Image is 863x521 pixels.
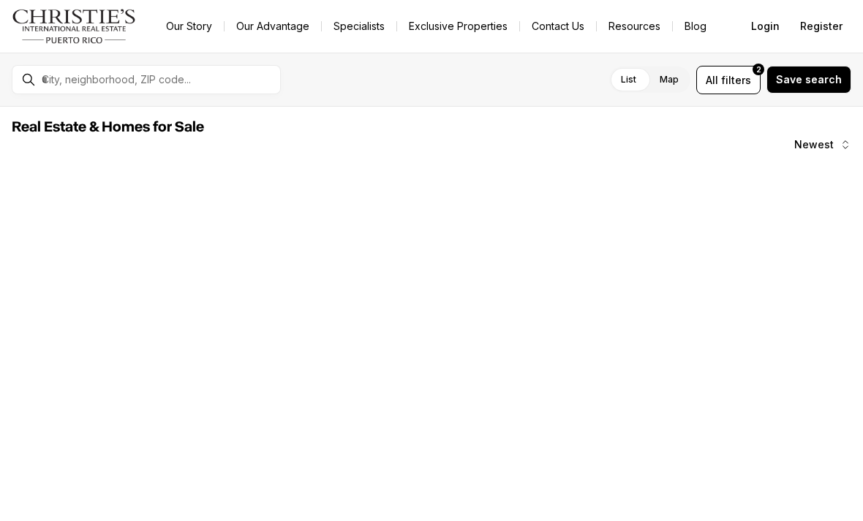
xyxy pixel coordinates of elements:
[225,16,321,37] a: Our Advantage
[154,16,224,37] a: Our Story
[322,16,396,37] a: Specialists
[696,66,761,94] button: Allfilters2
[648,66,690,93] label: Map
[520,16,596,37] button: Contact Us
[609,66,648,93] label: List
[721,72,751,88] span: filters
[673,16,718,37] a: Blog
[397,16,519,37] a: Exclusive Properties
[776,74,842,85] span: Save search
[766,66,851,94] button: Save search
[785,130,860,159] button: Newest
[12,120,204,134] span: Real Estate & Homes for Sale
[706,72,718,88] span: All
[751,20,780,32] span: Login
[597,16,672,37] a: Resources
[756,64,761,75] span: 2
[12,9,137,44] img: logo
[794,139,834,151] span: Newest
[791,12,851,41] button: Register
[742,12,788,41] button: Login
[800,20,843,32] span: Register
